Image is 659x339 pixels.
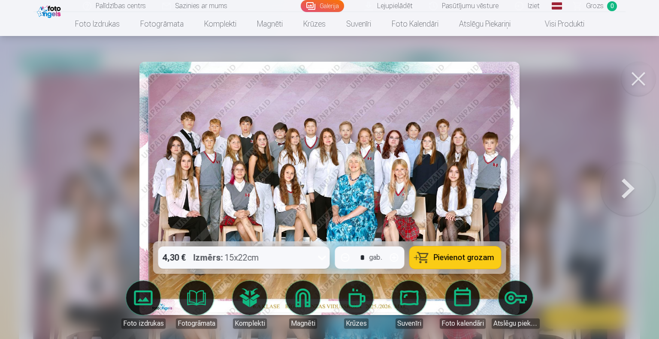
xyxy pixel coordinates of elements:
a: Magnēti [279,281,327,329]
a: Fotogrāmata [130,12,194,36]
div: Magnēti [289,318,317,329]
span: Pievienot grozam [434,254,494,261]
strong: Izmērs : [193,252,223,264]
a: Krūzes [332,281,380,329]
div: 4,30 € [158,246,190,269]
div: Komplekti [233,318,267,329]
div: Suvenīri [396,318,423,329]
a: Foto kalendāri [381,12,449,36]
span: 0 [607,1,617,11]
a: Magnēti [247,12,293,36]
a: Krūzes [293,12,336,36]
div: Foto kalendāri [440,318,486,329]
div: Fotogrāmata [176,318,217,329]
div: Atslēgu piekariņi [492,318,540,329]
div: 15x22cm [193,246,259,269]
a: Komplekti [194,12,247,36]
a: Foto izdrukas [119,281,167,329]
div: Foto izdrukas [121,318,166,329]
a: Fotogrāmata [172,281,221,329]
a: Foto izdrukas [65,12,130,36]
a: Suvenīri [336,12,381,36]
span: Grozs [586,1,604,11]
div: Krūzes [344,318,369,329]
a: Suvenīri [385,281,433,329]
button: Pievienot grozam [410,246,501,269]
img: /fa1 [37,3,63,18]
a: Atslēgu piekariņi [492,281,540,329]
a: Foto kalendāri [438,281,487,329]
a: Visi produkti [521,12,595,36]
a: Atslēgu piekariņi [449,12,521,36]
div: gab. [369,252,382,263]
a: Komplekti [226,281,274,329]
